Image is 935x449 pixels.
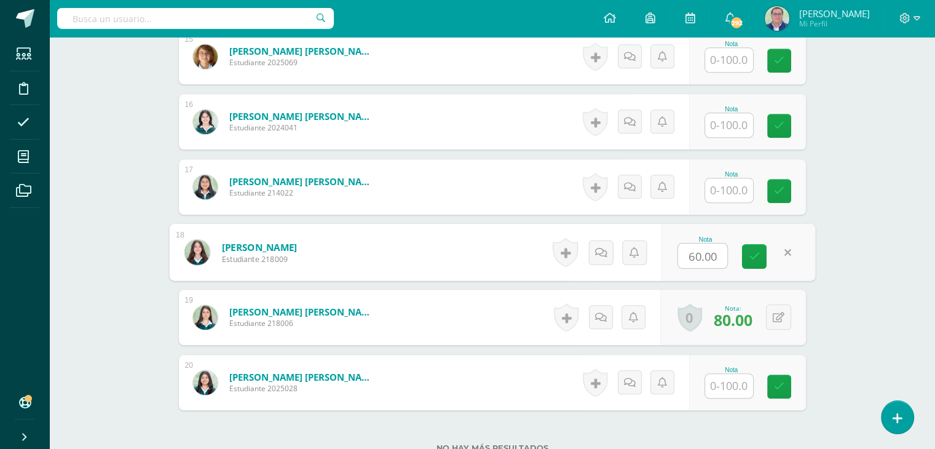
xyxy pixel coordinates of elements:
[57,8,334,29] input: Busca un usuario...
[705,178,753,202] input: 0-100.0
[193,305,218,330] img: a0978d55a9d4e571642606e58a9b6d98.png
[229,175,377,188] a: [PERSON_NAME] [PERSON_NAME]
[229,122,377,133] span: Estudiante 2024041
[184,239,210,264] img: bbc97aa536b1564f002ee6afb527b670.png
[704,171,759,178] div: Nota
[229,383,377,394] span: Estudiante 2025028
[193,44,218,69] img: c6fbd6fde5995b0ae88c9c24d7464057.png
[677,236,733,242] div: Nota
[765,6,789,31] img: eac5640a810b8dcfe6ce893a14069202.png
[193,109,218,134] img: 75d9deeb5eb39d191c4714c0e1a187b5.png
[714,304,752,312] div: Nota:
[229,318,377,328] span: Estudiante 218006
[229,371,377,383] a: [PERSON_NAME] [PERSON_NAME]
[678,244,727,268] input: 0-100.0
[229,110,377,122] a: [PERSON_NAME] [PERSON_NAME]
[705,48,753,72] input: 0-100.0
[730,16,743,30] span: 292
[799,7,869,20] span: [PERSON_NAME]
[705,374,753,398] input: 0-100.0
[704,367,759,373] div: Nota
[229,306,377,318] a: [PERSON_NAME] [PERSON_NAME]
[193,370,218,395] img: d9abd7a04bca839026e8d591fa2944fe.png
[193,175,218,199] img: db876166cbb67cd75487b89dca85e204.png
[704,41,759,47] div: Nota
[799,18,869,29] span: Mi Perfil
[229,188,377,198] span: Estudiante 214022
[221,240,297,253] a: [PERSON_NAME]
[229,57,377,68] span: Estudiante 2025069
[705,113,753,137] input: 0-100.0
[221,253,297,264] span: Estudiante 218009
[704,106,759,113] div: Nota
[229,45,377,57] a: [PERSON_NAME] [PERSON_NAME]
[714,309,752,330] span: 80.00
[677,303,702,332] a: 0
